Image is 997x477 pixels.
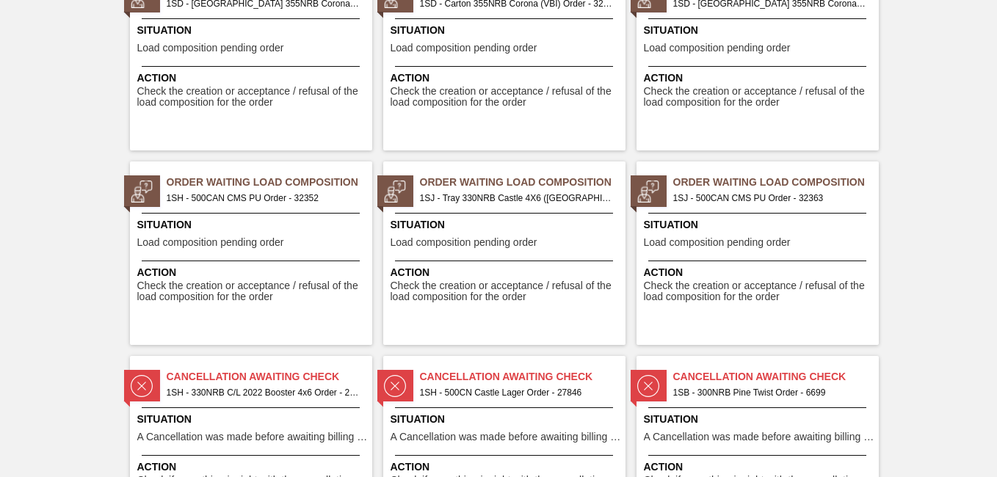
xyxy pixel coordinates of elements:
span: Action [137,265,369,280]
span: Check the creation or acceptance / refusal of the load composition for the order [644,280,875,303]
span: Situation [644,23,875,38]
span: 1SH - 500CN Castle Lager Order - 27846 [420,385,614,401]
span: Load composition pending order [391,43,537,54]
span: Order Waiting Load Composition [167,175,372,190]
span: Situation [391,23,622,38]
span: Action [644,459,875,475]
span: Situation [391,217,622,233]
span: Cancellation Awaiting Check [167,369,372,385]
span: A Cancellation was made before awaiting billing stage [644,432,875,443]
span: Action [137,459,369,475]
span: 1SJ - 500CAN CMS PU Order - 32363 [673,190,867,206]
span: Cancellation Awaiting Check [420,369,626,385]
span: Action [391,265,622,280]
span: 1SJ - Tray 330NRB Castle 4X6 (Hogwarts) Order - 32362 [420,190,614,206]
span: Check the creation or acceptance / refusal of the load composition for the order [644,86,875,109]
img: status [384,181,406,203]
img: status [384,375,406,397]
span: Situation [137,23,369,38]
img: status [131,375,153,397]
span: 1SH - 330NRB C/L 2022 Booster 4x6 Order - 27845 [167,385,360,401]
span: Situation [391,412,622,427]
span: Load composition pending order [391,237,537,248]
span: Action [391,459,622,475]
span: Check the creation or acceptance / refusal of the load composition for the order [137,86,369,109]
span: A Cancellation was made before awaiting billing stage [137,432,369,443]
span: Check the creation or acceptance / refusal of the load composition for the order [137,280,369,303]
img: status [637,181,659,203]
img: status [637,375,659,397]
span: Load composition pending order [644,237,791,248]
span: 1SH - 500CAN CMS PU Order - 32352 [167,190,360,206]
span: Load composition pending order [137,237,284,248]
span: Action [391,70,622,86]
span: Situation [137,217,369,233]
img: status [131,181,153,203]
span: 1SB - 300NRB Pine Twist Order - 6699 [673,385,867,401]
span: Cancellation Awaiting Check [673,369,879,385]
span: A Cancellation was made before awaiting billing stage [391,432,622,443]
span: Situation [644,217,875,233]
span: Order Waiting Load Composition [673,175,879,190]
span: Order Waiting Load Composition [420,175,626,190]
span: Check the creation or acceptance / refusal of the load composition for the order [391,86,622,109]
span: Load composition pending order [644,43,791,54]
span: Action [644,265,875,280]
span: Action [137,70,369,86]
span: Situation [137,412,369,427]
span: Load composition pending order [137,43,284,54]
span: Situation [644,412,875,427]
span: Check the creation or acceptance / refusal of the load composition for the order [391,280,622,303]
span: Action [644,70,875,86]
